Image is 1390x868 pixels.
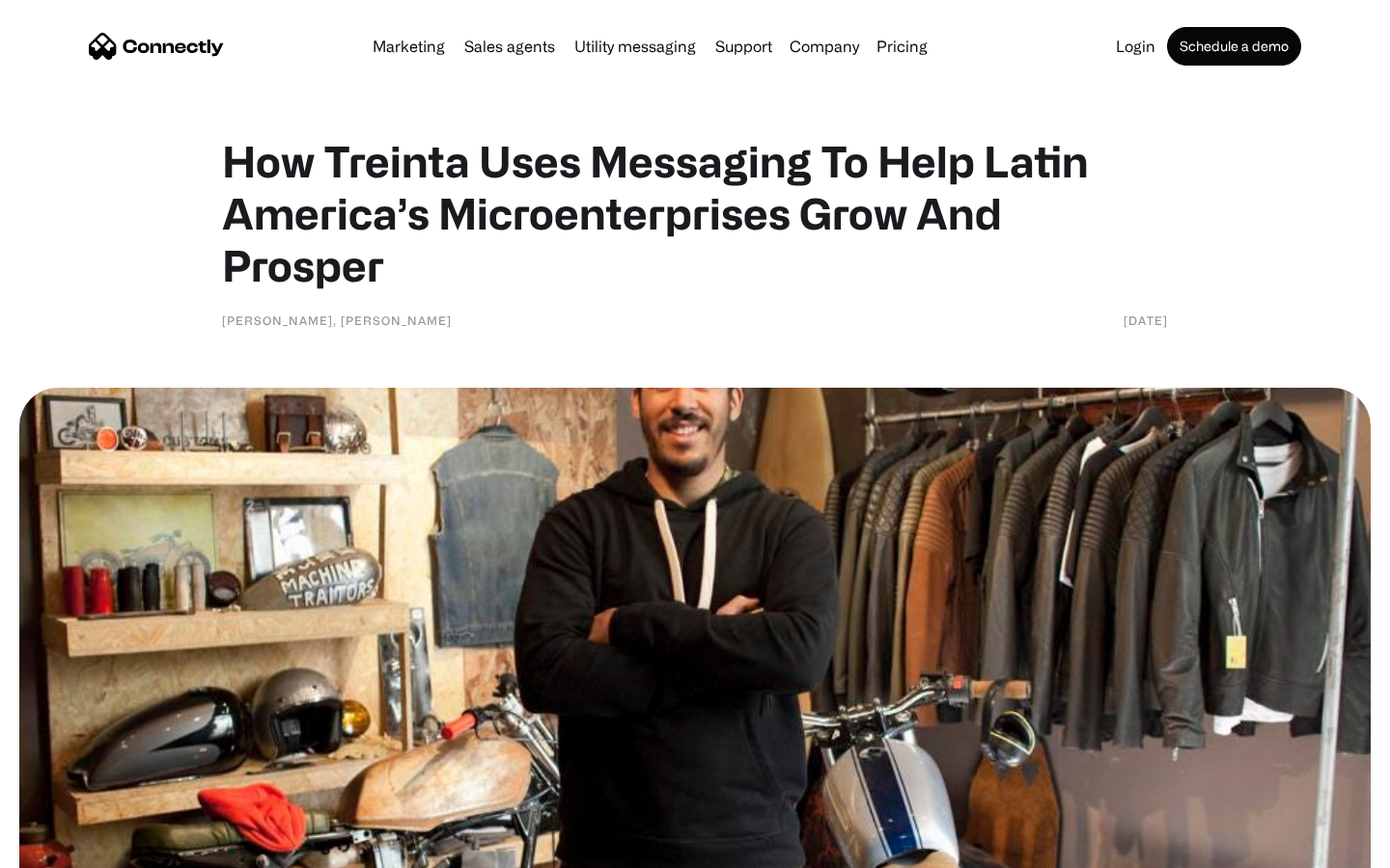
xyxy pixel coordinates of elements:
div: Company [784,33,865,60]
a: home [89,32,224,61]
div: [DATE] [1124,311,1168,330]
a: Utility messaging [567,39,704,54]
ul: Language list [39,834,116,861]
aside: Language selected: English [19,834,116,861]
a: Schedule a demo [1167,27,1301,66]
h1: How Treinta Uses Messaging To Help Latin America’s Microenterprises Grow And Prosper [222,135,1168,291]
a: Pricing [869,39,935,54]
div: Company [790,33,859,60]
a: Marketing [365,39,453,54]
a: Support [708,39,780,54]
a: Login [1108,39,1163,54]
a: Sales agents [457,39,563,54]
div: [PERSON_NAME], [PERSON_NAME] [222,311,452,330]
